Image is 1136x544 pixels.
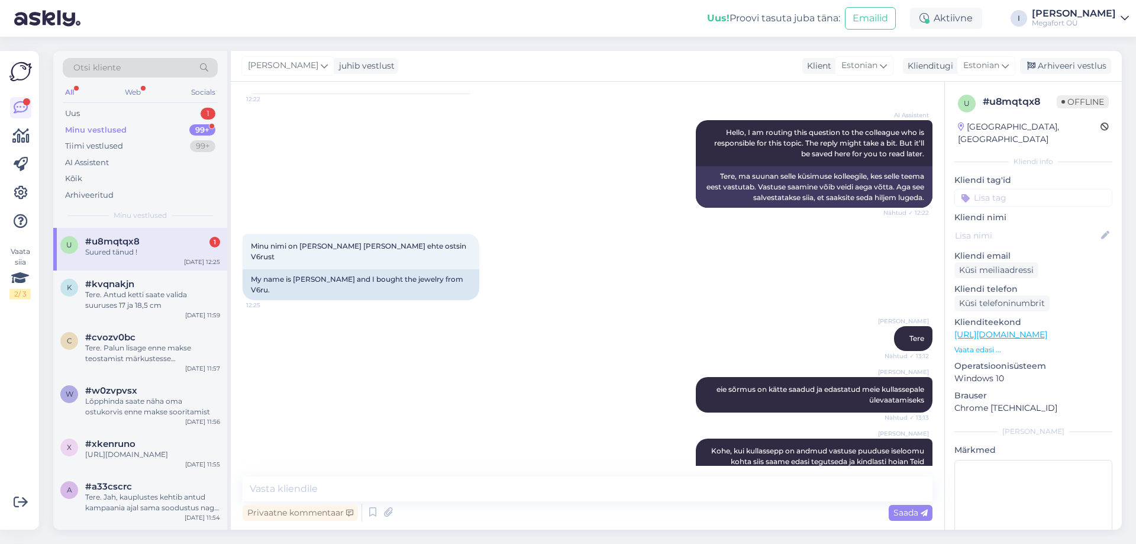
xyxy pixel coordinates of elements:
[954,402,1112,414] p: Chrome [TECHNICAL_ID]
[707,11,840,25] div: Proovi tasuta juba täna:
[964,99,970,108] span: u
[909,334,924,343] span: Tere
[85,449,220,460] div: [URL][DOMAIN_NAME]
[65,189,114,201] div: Arhiveeritud
[954,250,1112,262] p: Kliendi email
[243,269,479,300] div: My name is [PERSON_NAME] and I bought the jewelry from V6ru.
[878,429,929,438] span: [PERSON_NAME]
[954,390,1112,402] p: Brauser
[1032,18,1116,28] div: Megafort OÜ
[65,173,82,185] div: Kõik
[954,189,1112,207] input: Lisa tag
[66,240,72,249] span: u
[185,460,220,469] div: [DATE] 11:55
[85,236,140,247] span: #u8mqtqx8
[707,12,730,24] b: Uus!
[954,283,1112,295] p: Kliendi telefon
[246,301,291,310] span: 12:25
[955,229,1099,242] input: Lisa nimi
[248,59,318,72] span: [PERSON_NAME]
[711,446,926,477] span: Kohe, kui kullassepp on andmud vastuse puuduse iseloomu kohta siis saame edasi tegutseda ja kindl...
[85,481,132,492] span: #a33cscrc
[185,513,220,522] div: [DATE] 11:54
[883,208,929,217] span: Nähtud ✓ 12:22
[878,368,929,376] span: [PERSON_NAME]
[85,396,220,417] div: Lõpphinda saate näha oma ostukorvis enne makse sooritamist
[802,60,831,72] div: Klient
[1020,58,1111,74] div: Arhiveeri vestlus
[963,59,999,72] span: Estonian
[885,352,929,360] span: Nähtud ✓ 13:12
[85,343,220,364] div: Tere. Palun lisage enne makse teostamist märkustesse [PERSON_NAME], et soovite graveerimisteenust...
[954,156,1112,167] div: Kliendi info
[243,505,358,521] div: Privaatne kommentaar
[9,289,31,300] div: 2 / 3
[67,443,72,452] span: x
[954,329,1047,340] a: [URL][DOMAIN_NAME]
[954,316,1112,329] p: Klienditeekond
[1032,9,1116,18] div: [PERSON_NAME]
[85,385,137,396] span: #w0zvpvsx
[65,124,127,136] div: Minu vestlused
[954,426,1112,437] div: [PERSON_NAME]
[185,311,220,320] div: [DATE] 11:59
[696,166,932,208] div: Tere, ma suunan selle küsimuse kolleegile, kes selle teema eest vastutab. Vastuse saamine võib ve...
[954,211,1112,224] p: Kliendi nimi
[189,85,218,100] div: Socials
[201,108,215,120] div: 1
[85,332,135,343] span: #cvozv0bc
[122,85,143,100] div: Web
[65,108,80,120] div: Uus
[954,372,1112,385] p: Windows 10
[67,336,72,345] span: c
[1011,10,1027,27] div: I
[67,485,72,494] span: a
[184,257,220,266] div: [DATE] 12:25
[65,140,123,152] div: Tiimi vestlused
[334,60,395,72] div: juhib vestlust
[954,174,1112,186] p: Kliendi tag'id
[246,95,291,104] span: 12:22
[85,289,220,311] div: Tere. Antud ketti saate valida suuruses 17 ja 18,5 cm
[893,507,928,518] span: Saada
[251,242,468,261] span: Minu nimi on [PERSON_NAME] [PERSON_NAME] ehte ostsin V6rust
[954,444,1112,456] p: Märkmed
[63,85,76,100] div: All
[885,111,929,120] span: AI Assistent
[85,439,135,449] span: #xkenruno
[1057,95,1109,108] span: Offline
[841,59,877,72] span: Estonian
[67,283,72,292] span: k
[885,413,929,422] span: Nähtud ✓ 13:13
[189,124,215,136] div: 99+
[1032,9,1129,28] a: [PERSON_NAME]Megafort OÜ
[85,492,220,513] div: Tere. Jah, kauplustes kehtib antud kampaania ajal sama soodustus nagu ka e-poes
[9,60,32,83] img: Askly Logo
[73,62,121,74] span: Otsi kliente
[954,262,1038,278] div: Küsi meiliaadressi
[954,295,1050,311] div: Küsi telefoninumbrit
[954,345,1112,355] p: Vaata edasi ...
[983,95,1057,109] div: # u8mqtqx8
[9,246,31,300] div: Vaata siia
[958,121,1100,146] div: [GEOGRAPHIC_DATA], [GEOGRAPHIC_DATA]
[209,237,220,247] div: 1
[66,390,73,398] span: w
[714,128,926,158] span: Hello, I am routing this question to the colleague who is responsible for this topic. The reply m...
[717,385,926,404] span: eie sõrmus on kätte saadud ja edastatud meie kullassepale ülevaatamiseks
[190,140,215,152] div: 99+
[65,157,109,169] div: AI Assistent
[910,8,982,29] div: Aktiivne
[85,279,134,289] span: #kvqnakjn
[878,317,929,326] span: [PERSON_NAME]
[185,417,220,426] div: [DATE] 11:56
[845,7,896,30] button: Emailid
[903,60,953,72] div: Klienditugi
[185,364,220,373] div: [DATE] 11:57
[954,360,1112,372] p: Operatsioonisüsteem
[85,247,220,257] div: Suured tänud !
[114,210,167,221] span: Minu vestlused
